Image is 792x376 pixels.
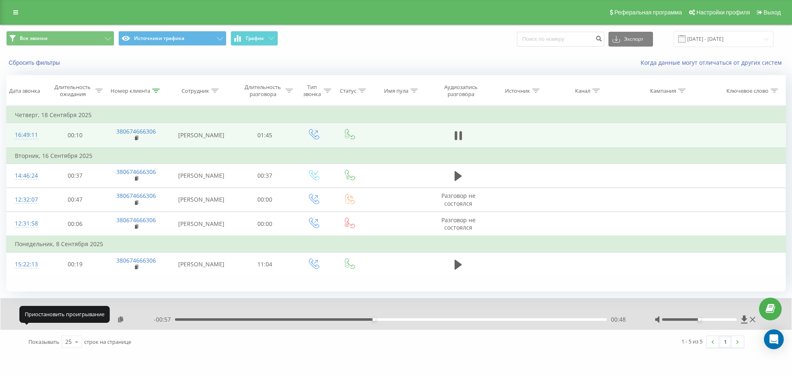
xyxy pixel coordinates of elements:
[65,338,72,346] div: 25
[45,252,105,276] td: 00:19
[764,9,781,16] span: Выход
[235,252,295,276] td: 11:04
[20,35,47,42] span: Все звонки
[246,35,264,41] span: График
[116,168,156,176] a: 380674666306
[696,9,750,16] span: Настройки профиля
[614,9,682,16] span: Реферальная программа
[15,168,37,184] div: 14:46:24
[575,87,590,94] div: Канал
[167,123,235,148] td: [PERSON_NAME]
[764,329,784,349] div: Open Intercom Messenger
[611,315,626,324] span: 00:48
[116,127,156,135] a: 380674666306
[167,164,235,188] td: [PERSON_NAME]
[45,212,105,236] td: 00:06
[116,216,156,224] a: 380674666306
[726,87,768,94] div: Ключевое слово
[9,87,40,94] div: Дата звонка
[441,216,476,231] span: Разговор не состоялся
[7,107,786,123] td: Четверг, 18 Сентября 2025
[235,164,295,188] td: 00:37
[517,32,604,47] input: Поиск по номеру
[167,212,235,236] td: [PERSON_NAME]
[231,31,278,46] button: График
[235,188,295,211] td: 00:00
[242,84,283,98] div: Длительность разговора
[719,336,731,348] a: 1
[111,87,150,94] div: Номер клиента
[437,84,485,98] div: Аудиозапись разговора
[19,306,110,322] div: Приостановить проигрывание
[6,59,64,66] button: Сбросить фильтры
[608,32,653,47] button: Экспорт
[505,87,530,94] div: Источник
[441,192,476,207] span: Разговор не состоялся
[372,318,376,321] div: Accessibility label
[154,315,175,324] span: - 00:57
[45,164,105,188] td: 00:37
[235,123,295,148] td: 01:45
[167,188,235,211] td: [PERSON_NAME]
[15,216,37,232] div: 12:31:58
[116,256,156,264] a: 380674666306
[681,337,702,345] div: 1 - 5 из 5
[340,87,356,94] div: Статус
[7,148,786,164] td: Вторник, 16 Сентября 2025
[181,87,209,94] div: Сотрудник
[116,192,156,200] a: 380674666306
[384,87,408,94] div: Имя пула
[302,84,322,98] div: Тип звонка
[15,192,37,208] div: 12:32:07
[167,252,235,276] td: [PERSON_NAME]
[650,87,676,94] div: Кампания
[15,256,37,273] div: 15:22:13
[84,338,131,345] span: строк на странице
[641,59,786,66] a: Когда данные могут отличаться от других систем
[6,31,114,46] button: Все звонки
[15,127,37,143] div: 16:49:11
[45,123,105,148] td: 00:10
[7,236,786,252] td: Понедельник, 8 Сентября 2025
[28,338,59,345] span: Показывать
[52,84,94,98] div: Длительность ожидания
[118,31,226,46] button: Источники трафика
[45,188,105,211] td: 00:47
[235,212,295,236] td: 00:00
[698,318,701,321] div: Accessibility label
